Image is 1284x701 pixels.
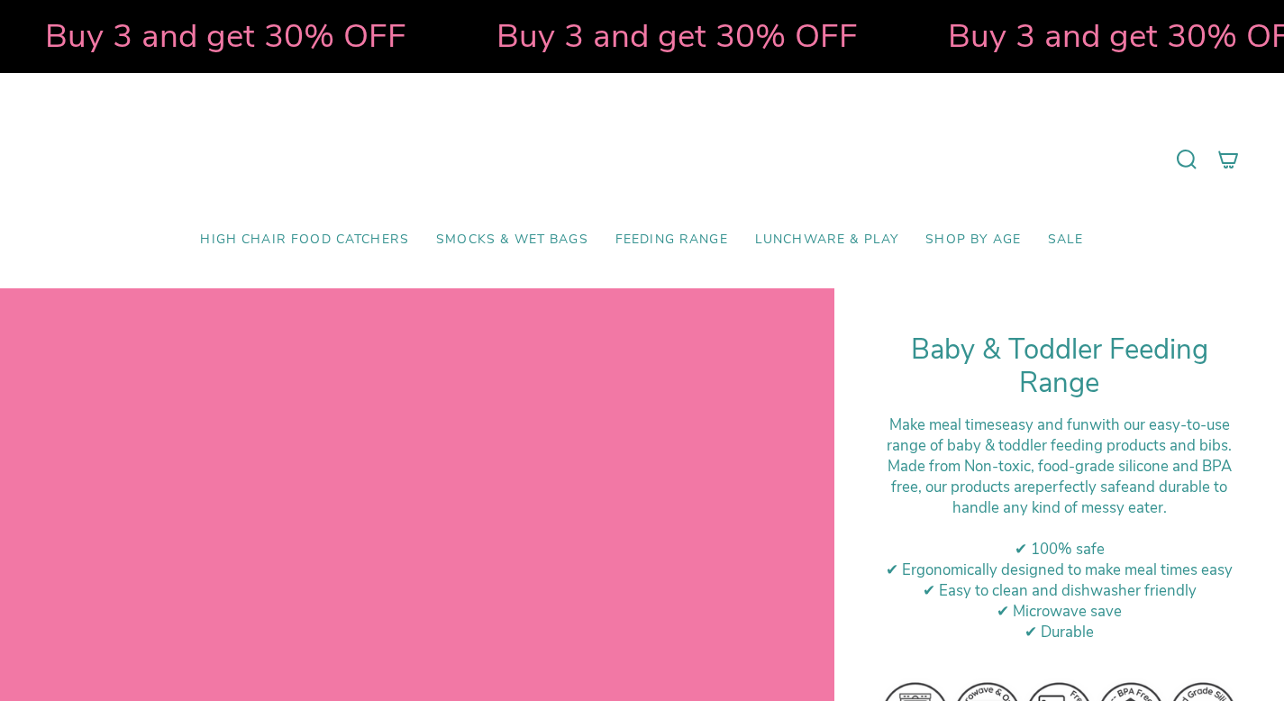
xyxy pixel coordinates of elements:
div: ✔ Easy to clean and dishwasher friendly [879,580,1239,601]
div: ✔ Ergonomically designed to make meal times easy [879,560,1239,580]
span: Shop by Age [925,232,1021,248]
span: Smocks & Wet Bags [436,232,588,248]
h1: Baby & Toddler Feeding Range [879,333,1239,401]
strong: easy and fun [1002,414,1089,435]
strong: Buy 3 and get 30% OFF [42,14,404,59]
span: Feeding Range [615,232,728,248]
span: ✔ Microwave save [997,601,1122,622]
div: ✔ 100% safe [879,539,1239,560]
span: High Chair Food Catchers [200,232,409,248]
span: Lunchware & Play [755,232,898,248]
div: ✔ Durable [879,622,1239,642]
div: M [879,456,1239,518]
a: Smocks & Wet Bags [423,219,602,261]
a: Mumma’s Little Helpers [487,100,797,219]
a: SALE [1034,219,1097,261]
a: Lunchware & Play [742,219,912,261]
div: Make meal times with our easy-to-use range of baby & toddler feeding products and bibs. [879,414,1239,456]
strong: Buy 3 and get 30% OFF [494,14,855,59]
a: Shop by Age [912,219,1034,261]
span: SALE [1048,232,1084,248]
strong: perfectly safe [1035,477,1129,497]
a: Feeding Range [602,219,742,261]
span: ade from Non-toxic, food-grade silicone and BPA free, our products are and durable to handle any ... [891,456,1232,518]
a: High Chair Food Catchers [187,219,423,261]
